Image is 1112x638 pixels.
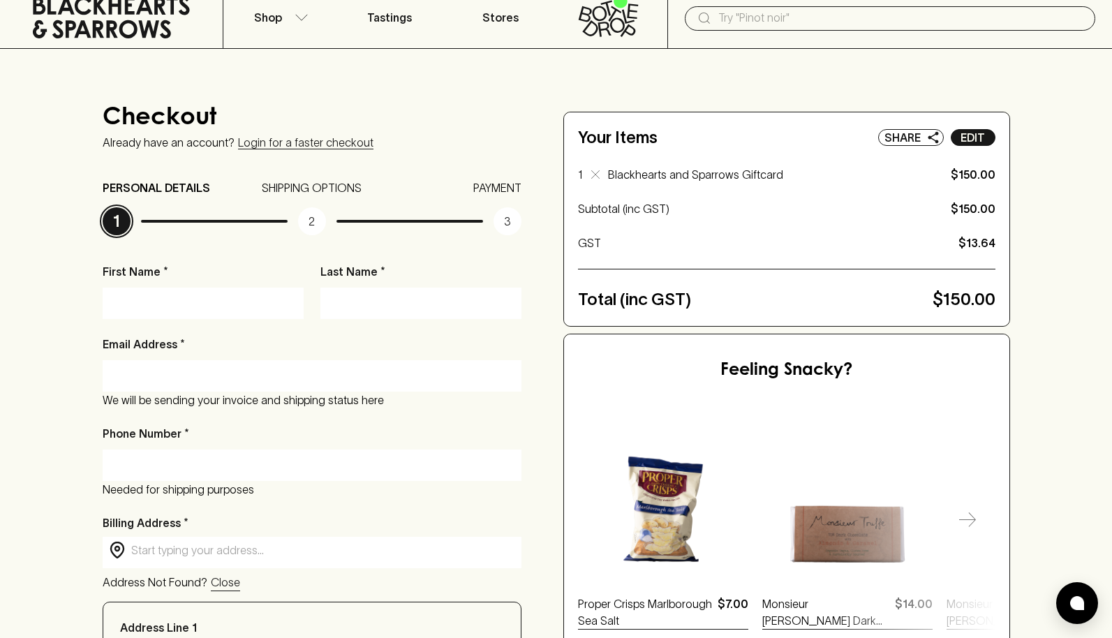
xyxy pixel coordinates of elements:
p: PAYMENT [473,179,521,196]
p: Subtotal (inc GST) [578,200,945,217]
p: GST [578,235,953,251]
p: 2 [298,207,326,235]
p: PERSONAL DETAILS [103,179,210,196]
p: SHIPPING OPTIONS [262,179,362,196]
p: Address Not Found? [103,574,207,591]
p: Email Address * [103,336,185,353]
p: $150.00 [933,287,995,312]
p: Phone Number * [103,425,189,442]
p: Share [884,129,921,146]
p: Tastings [367,9,412,26]
p: $150.00 [951,166,995,183]
p: First Name * [103,263,304,280]
p: We will be sending your invoice and shipping status here [103,392,521,408]
input: Try "Pinot noir" [718,7,1084,29]
p: Already have an account? [103,136,235,149]
a: Proper Crisps Marlborough Sea Salt [578,595,712,629]
p: Shop [254,9,282,26]
img: Proper Crisps Marlborough Sea Salt [578,412,748,582]
p: Stores [482,9,519,26]
p: Total (inc GST) [578,287,927,312]
h4: Checkout [103,105,521,134]
p: Last Name * [320,263,521,280]
p: Billing Address * [103,514,521,531]
a: Monsieur [PERSON_NAME] Milk Chocolate With Honeycomb Bar [947,595,1074,629]
img: Monsieur Truffe Dark Chocolate with Almonds & Caramel [762,412,933,582]
input: Start typing your address... [131,542,515,558]
button: Share [878,129,944,146]
p: $13.64 [958,235,995,251]
p: $7.00 [718,595,748,629]
p: Edit [961,129,985,146]
img: bubble-icon [1070,596,1084,610]
p: 1 [103,207,131,235]
h5: Your Items [578,126,658,149]
p: Close [211,574,240,591]
a: Login for a faster checkout [238,136,373,149]
p: 1 [578,166,583,183]
a: Monsieur [PERSON_NAME] Dark Chocolate with Almonds & Caramel [762,595,889,629]
p: $14.00 [895,595,933,629]
p: Address Line 1 [120,619,197,636]
p: $150.00 [951,200,995,217]
button: Edit [951,129,995,146]
p: Blackhearts and Sparrows Giftcard [608,166,942,183]
p: Needed for shipping purposes [103,481,521,498]
h5: Feeling Snacky? [720,359,852,382]
p: 3 [494,207,521,235]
